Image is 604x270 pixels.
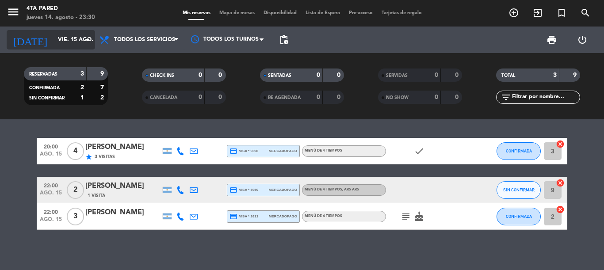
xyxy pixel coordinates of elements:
[27,13,95,22] div: jueves 14. agosto - 23:30
[40,206,62,217] span: 22:00
[508,8,519,18] i: add_circle_outline
[305,214,342,218] span: Menú de 4 tiempos
[29,72,57,76] span: RESERVADAS
[269,213,297,219] span: mercadopago
[85,180,161,192] div: [PERSON_NAME]
[7,5,20,22] button: menu
[301,11,344,15] span: Lista de Espera
[414,146,424,156] i: check
[511,92,580,102] input: Filtrar por nombre...
[337,94,342,100] strong: 0
[506,214,532,219] span: CONFIRMADA
[577,34,588,45] i: power_settings_new
[580,8,591,18] i: search
[497,208,541,225] button: CONFIRMADA
[40,217,62,227] span: ago. 15
[67,181,84,199] span: 2
[229,147,258,155] span: visa * 9398
[85,153,92,160] i: star
[40,141,62,151] span: 20:00
[455,94,460,100] strong: 0
[199,72,202,78] strong: 0
[503,187,535,192] span: SIN CONFIRMAR
[435,94,438,100] strong: 0
[269,187,297,193] span: mercadopago
[114,37,175,43] span: Todos los servicios
[556,205,565,214] i: cancel
[497,181,541,199] button: SIN CONFIRMAR
[67,208,84,225] span: 3
[268,73,291,78] span: SENTADAS
[401,211,411,222] i: subject
[27,4,95,13] div: 4ta Pared
[497,142,541,160] button: CONFIRMADA
[269,148,297,154] span: mercadopago
[377,11,426,15] span: Tarjetas de regalo
[259,11,301,15] span: Disponibilidad
[40,180,62,190] span: 22:00
[40,151,62,161] span: ago. 15
[547,34,557,45] span: print
[218,72,224,78] strong: 0
[67,142,84,160] span: 4
[80,95,84,101] strong: 1
[29,96,65,100] span: SIN CONFIRMAR
[344,11,377,15] span: Pre-acceso
[80,84,84,91] strong: 2
[556,140,565,148] i: cancel
[80,71,84,77] strong: 3
[215,11,259,15] span: Mapa de mesas
[229,213,258,221] span: visa * 2611
[268,95,301,100] span: RE AGENDADA
[501,92,511,103] i: filter_list
[553,72,557,78] strong: 3
[150,73,174,78] span: CHECK INS
[305,149,342,152] span: Menú de 4 tiempos
[317,72,320,78] strong: 0
[29,86,60,90] span: CONFIRMADA
[317,94,320,100] strong: 0
[100,95,106,101] strong: 2
[199,94,202,100] strong: 0
[386,95,409,100] span: NO SHOW
[532,8,543,18] i: exit_to_app
[88,192,105,199] span: 1 Visita
[229,213,237,221] i: credit_card
[506,148,532,153] span: CONFIRMADA
[229,147,237,155] i: credit_card
[342,188,359,191] span: , ARS ars
[337,72,342,78] strong: 0
[229,186,237,194] i: credit_card
[386,73,408,78] span: SERVIDAS
[435,72,438,78] strong: 0
[7,5,20,19] i: menu
[218,94,224,100] strong: 0
[556,8,567,18] i: turned_in_not
[178,11,215,15] span: Mis reservas
[567,27,597,53] div: LOG OUT
[229,186,258,194] span: visa * 5950
[501,73,515,78] span: TOTAL
[40,190,62,200] span: ago. 15
[573,72,578,78] strong: 9
[455,72,460,78] strong: 0
[150,95,177,100] span: CANCELADA
[85,141,161,153] div: [PERSON_NAME]
[95,153,115,160] span: 3 Visitas
[414,211,424,222] i: cake
[100,71,106,77] strong: 9
[279,34,289,45] span: pending_actions
[305,188,359,191] span: Menú de 4 tiempos
[82,34,93,45] i: arrow_drop_down
[7,30,54,49] i: [DATE]
[100,84,106,91] strong: 7
[85,207,161,218] div: [PERSON_NAME]
[556,179,565,187] i: cancel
